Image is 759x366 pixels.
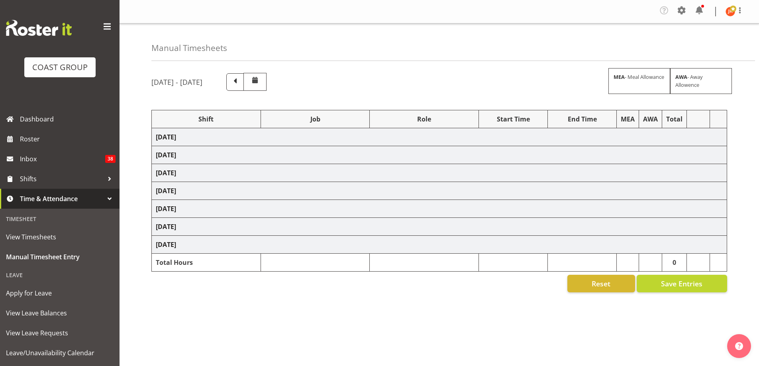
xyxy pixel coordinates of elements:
div: - Meal Allowance [608,68,670,94]
span: 38 [105,155,116,163]
div: Total [666,114,683,124]
div: Start Time [483,114,543,124]
span: Roster [20,133,116,145]
td: 0 [662,254,687,272]
div: AWA [643,114,658,124]
span: Manual Timesheet Entry [6,251,114,263]
h4: Manual Timesheets [151,43,227,53]
a: View Leave Requests [2,323,118,343]
img: Rosterit website logo [6,20,72,36]
td: [DATE] [152,200,727,218]
div: - Away Allowence [670,68,732,94]
span: Apply for Leave [6,287,114,299]
div: Leave [2,267,118,283]
span: Leave/Unavailability Calendar [6,347,114,359]
td: [DATE] [152,182,727,200]
span: Dashboard [20,113,116,125]
strong: MEA [614,73,625,80]
a: Apply for Leave [2,283,118,303]
div: COAST GROUP [32,61,88,73]
strong: AWA [675,73,687,80]
div: Job [265,114,366,124]
span: View Leave Balances [6,307,114,319]
td: [DATE] [152,236,727,254]
span: Time & Attendance [20,193,104,205]
div: Timesheet [2,211,118,227]
a: View Timesheets [2,227,118,247]
h5: [DATE] - [DATE] [151,78,202,86]
img: joe-kalantakusuwan-kalantakusuwan8781.jpg [726,7,735,16]
button: Save Entries [637,275,727,292]
div: MEA [621,114,635,124]
td: [DATE] [152,128,727,146]
span: View Timesheets [6,231,114,243]
td: [DATE] [152,164,727,182]
a: View Leave Balances [2,303,118,323]
button: Reset [567,275,635,292]
div: End Time [552,114,612,124]
a: Leave/Unavailability Calendar [2,343,118,363]
td: Total Hours [152,254,261,272]
td: [DATE] [152,146,727,164]
div: Role [374,114,475,124]
img: help-xxl-2.png [735,342,743,350]
span: View Leave Requests [6,327,114,339]
div: Shift [156,114,257,124]
span: Reset [592,278,610,289]
span: Save Entries [661,278,702,289]
span: Shifts [20,173,104,185]
a: Manual Timesheet Entry [2,247,118,267]
td: [DATE] [152,218,727,236]
span: Inbox [20,153,105,165]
